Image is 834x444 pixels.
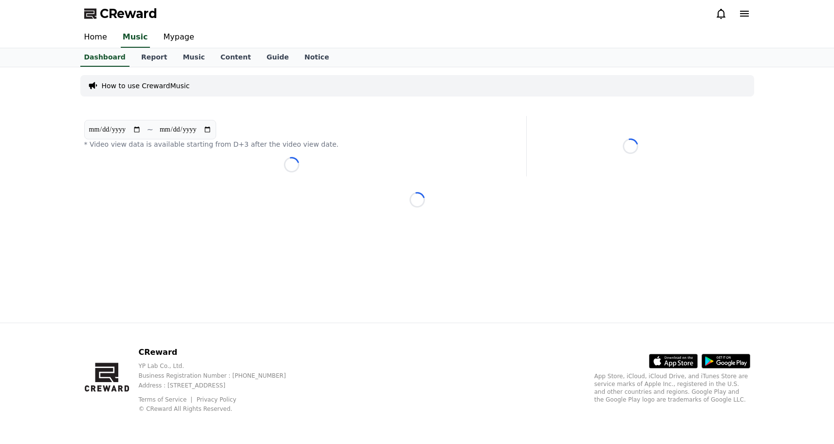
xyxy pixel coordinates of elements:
a: Terms of Service [138,396,194,403]
a: Report [133,48,175,67]
p: © CReward All Rights Reserved. [138,405,301,413]
a: Mypage [156,27,202,48]
a: Notice [297,48,337,67]
p: CReward [138,347,301,358]
p: App Store, iCloud, iCloud Drive, and iTunes Store are service marks of Apple Inc., registered in ... [594,372,750,404]
span: CReward [100,6,157,21]
a: Dashboard [80,48,130,67]
p: YP Lab Co., Ltd. [138,362,301,370]
a: Privacy Policy [197,396,237,403]
p: Address : [STREET_ADDRESS] [138,382,301,389]
p: ~ [147,124,153,135]
a: Content [213,48,259,67]
a: How to use CrewardMusic [102,81,190,91]
p: Business Registration Number : [PHONE_NUMBER] [138,372,301,380]
a: Music [175,48,212,67]
a: Music [121,27,150,48]
a: CReward [84,6,157,21]
a: Guide [259,48,297,67]
a: Home [76,27,115,48]
p: * Video view data is available starting from D+3 after the video view date. [84,139,499,149]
